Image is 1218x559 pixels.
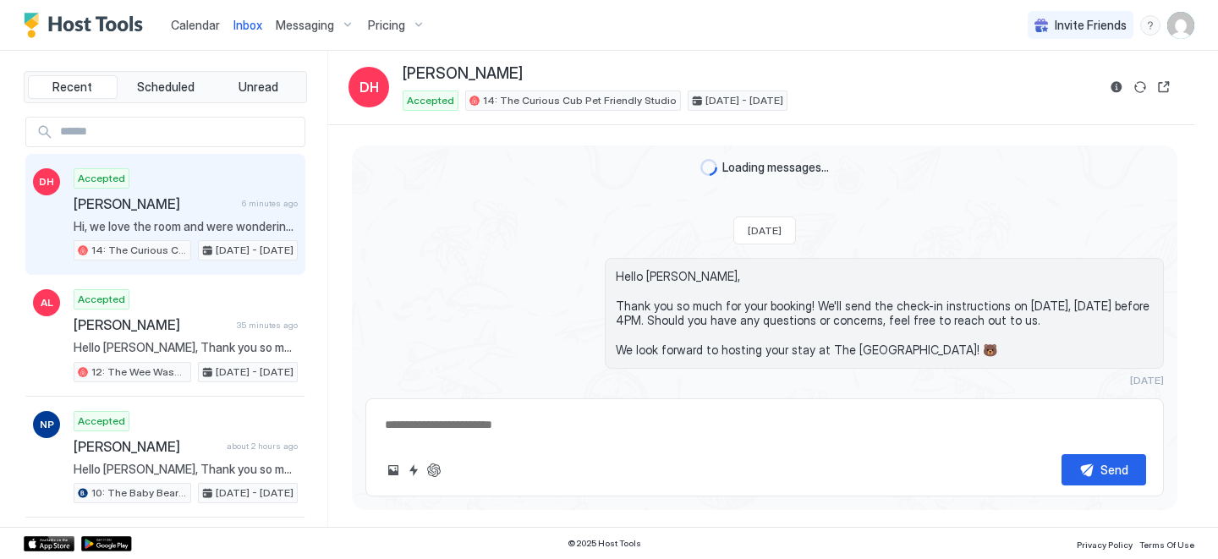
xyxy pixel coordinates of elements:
[407,93,454,108] span: Accepted
[1140,15,1160,36] div: menu
[41,295,53,310] span: AL
[74,438,220,455] span: [PERSON_NAME]
[233,16,262,34] a: Inbox
[403,64,523,84] span: [PERSON_NAME]
[1167,12,1194,39] div: User profile
[40,417,54,432] span: NP
[28,75,118,99] button: Recent
[1139,540,1194,550] span: Terms Of Use
[227,441,298,452] span: about 2 hours ago
[137,79,195,95] span: Scheduled
[1055,18,1127,33] span: Invite Friends
[722,160,829,175] span: Loading messages...
[239,79,278,95] span: Unread
[233,18,262,32] span: Inbox
[78,171,125,186] span: Accepted
[616,269,1153,358] span: Hello [PERSON_NAME], Thank you so much for your booking! We'll send the check-in instructions on ...
[24,536,74,551] a: App Store
[1106,77,1127,97] button: Reservation information
[74,462,298,477] span: Hello [PERSON_NAME], Thank you so much for your booking! We'll send the check-in instructions on ...
[213,75,303,99] button: Unread
[276,18,334,33] span: Messaging
[424,460,444,480] button: ChatGPT Auto Reply
[383,460,403,480] button: Upload image
[171,16,220,34] a: Calendar
[91,485,187,501] span: 10: The Baby Bear Pet Friendly Studio
[216,485,294,501] span: [DATE] - [DATE]
[39,174,54,189] span: DH
[52,79,92,95] span: Recent
[81,536,132,551] a: Google Play Store
[121,75,211,99] button: Scheduled
[171,18,220,32] span: Calendar
[216,243,294,258] span: [DATE] - [DATE]
[1100,461,1128,479] div: Send
[24,13,151,38] a: Host Tools Logo
[24,71,307,103] div: tab-group
[368,18,405,33] span: Pricing
[74,316,230,333] span: [PERSON_NAME]
[1077,534,1133,552] a: Privacy Policy
[403,460,424,480] button: Quick reply
[78,292,125,307] span: Accepted
[237,320,298,331] span: 35 minutes ago
[74,340,298,355] span: Hello [PERSON_NAME], Thank you so much for your booking! We'll send the check-in instructions [DA...
[483,93,677,108] span: 14: The Curious Cub Pet Friendly Studio
[1130,77,1150,97] button: Sync reservation
[53,118,304,146] input: Input Field
[568,538,641,549] span: © 2025 Host Tools
[359,77,379,97] span: DH
[1130,374,1164,386] span: [DATE]
[216,364,294,380] span: [DATE] - [DATE]
[1154,77,1174,97] button: Open reservation
[705,93,783,108] span: [DATE] - [DATE]
[1139,534,1194,552] a: Terms Of Use
[78,414,125,429] span: Accepted
[1077,540,1133,550] span: Privacy Policy
[91,243,187,258] span: 14: The Curious Cub Pet Friendly Studio
[700,159,717,176] div: loading
[91,364,187,380] span: 12: The Wee Washoe Pet-Friendly Studio
[74,195,235,212] span: [PERSON_NAME]
[748,224,782,237] span: [DATE]
[242,198,298,209] span: 6 minutes ago
[1062,454,1146,485] button: Send
[74,219,298,234] span: Hi, we love the room and were wondering if it’s possible to extend our stay by another night plea...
